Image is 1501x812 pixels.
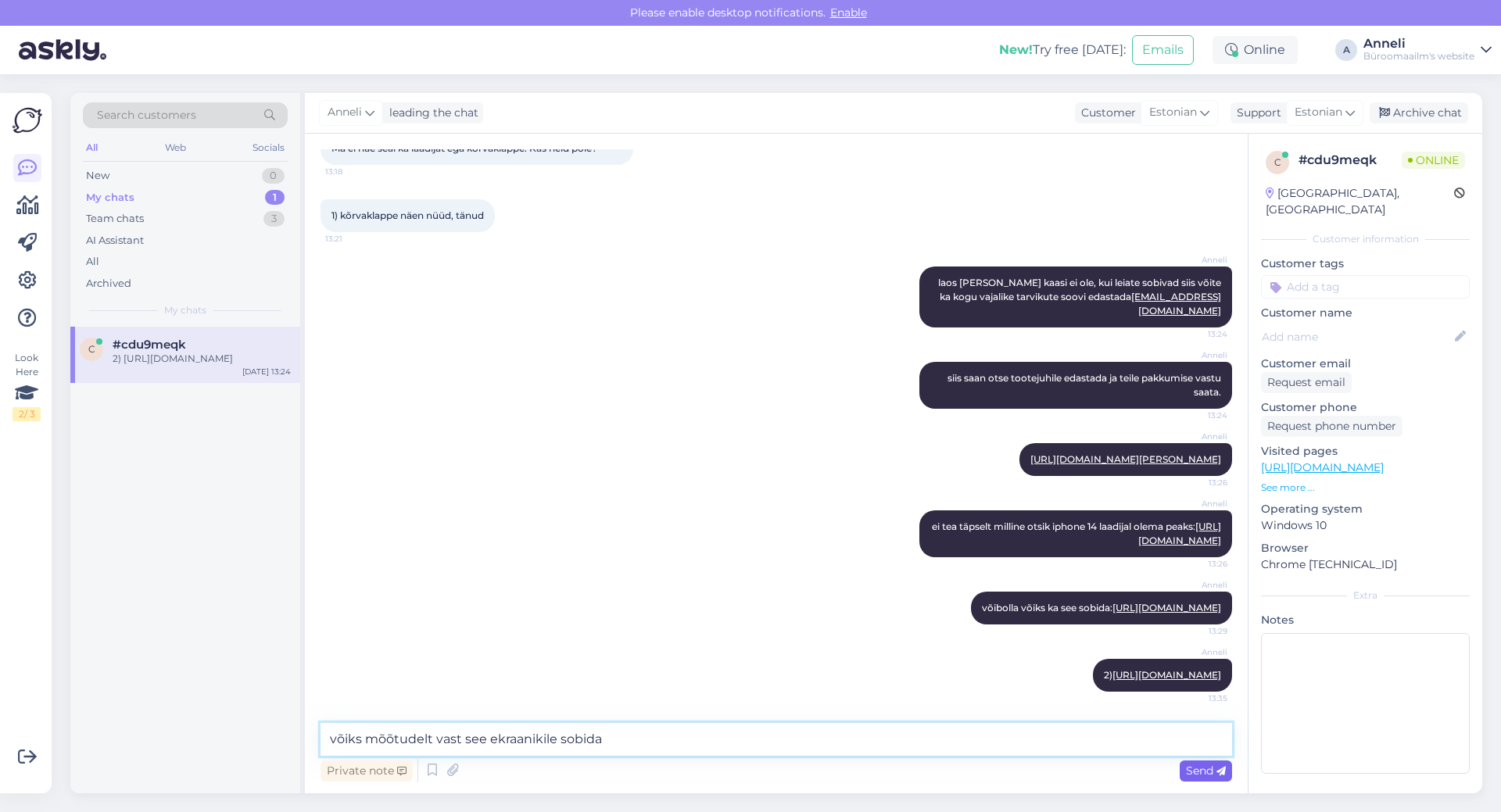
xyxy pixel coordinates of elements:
[1169,254,1227,266] span: Anneli
[1266,185,1454,218] div: [GEOGRAPHIC_DATA], [GEOGRAPHIC_DATA]
[1169,410,1227,421] span: 13:24
[1261,275,1470,299] input: Add a tag
[1261,305,1470,321] p: Customer name
[1261,612,1470,628] p: Notes
[1274,156,1281,168] span: c
[325,166,384,177] span: 13:18
[86,211,144,227] div: Team chats
[948,372,1223,398] span: siis saan otse tootejuhile edastada ja teile pakkumise vastu saata.
[1112,669,1221,681] a: [URL][DOMAIN_NAME]
[242,366,291,377] div: [DATE] 13:24
[1299,151,1402,170] div: # cdu9meqk
[86,276,131,292] div: Archived
[83,138,101,158] div: All
[249,138,288,158] div: Socials
[932,520,1221,546] span: ei tea täpselt milline otsik iphone 14 laadijal olema peaks:
[1132,35,1194,65] button: Emails
[331,209,484,221] span: 1) kõrvaklappe näen nüüd, tänud
[162,138,189,158] div: Web
[86,233,144,249] div: AI Assistant
[1169,431,1227,442] span: Anneli
[113,352,291,366] div: 2) [URL][DOMAIN_NAME]
[86,190,134,206] div: My chats
[263,211,285,227] div: 3
[1186,764,1226,778] span: Send
[1261,460,1384,474] a: [URL][DOMAIN_NAME]
[1104,669,1221,681] span: 2)
[1169,625,1227,637] span: 13:29
[1262,328,1452,345] input: Add name
[1261,501,1470,517] p: Operating system
[1261,372,1352,393] div: Request email
[1030,453,1221,465] a: [URL][DOMAIN_NAME][PERSON_NAME]
[1169,692,1227,704] span: 13:35
[1261,443,1470,460] p: Visited pages
[88,343,95,355] span: c
[1363,50,1474,63] div: Büroomaailm's website
[1363,38,1492,63] a: AnneliBüroomaailm's website
[1231,105,1281,121] div: Support
[938,277,1223,317] span: laos [PERSON_NAME] kaasi ei ole, kui leiate sobivad siis võite ka kogu vajalike tarvikute soovi e...
[321,723,1232,756] textarea: võiks mõõtudelt vast see ekraanikile sobida
[1402,152,1465,169] span: Online
[1261,356,1470,372] p: Customer email
[1169,498,1227,510] span: Anneli
[265,190,285,206] div: 1
[826,5,872,20] span: Enable
[1295,104,1342,121] span: Estonian
[1213,36,1298,64] div: Online
[1169,349,1227,361] span: Anneli
[164,303,206,317] span: My chats
[1261,517,1470,534] p: Windows 10
[13,351,41,421] div: Look Here
[1261,399,1470,416] p: Customer phone
[1261,416,1402,437] div: Request phone number
[1261,556,1470,573] p: Chrome [TECHNICAL_ID]
[383,105,478,121] div: leading the chat
[1169,328,1227,340] span: 13:24
[13,407,41,421] div: 2 / 3
[1370,102,1468,123] div: Archive chat
[325,233,384,245] span: 13:21
[1149,104,1197,121] span: Estonian
[1261,256,1470,272] p: Customer tags
[97,107,196,123] span: Search customers
[1075,105,1136,121] div: Customer
[1112,602,1221,613] a: [URL][DOMAIN_NAME]
[999,42,1033,57] b: New!
[113,338,186,352] span: #cdu9meqk
[999,41,1126,59] div: Try free [DATE]:
[1335,39,1357,61] div: A
[982,602,1221,613] span: võibolla võiks ka see sobida:
[321,760,413,782] div: Private note
[86,168,109,184] div: New
[1261,540,1470,556] p: Browser
[262,168,285,184] div: 0
[1261,232,1470,246] div: Customer information
[1363,38,1474,50] div: Anneli
[1131,291,1221,317] a: [EMAIL_ADDRESS][DOMAIN_NAME]
[1169,646,1227,658] span: Anneli
[1261,481,1470,495] p: See more ...
[1169,558,1227,570] span: 13:26
[86,254,99,270] div: All
[1261,588,1470,603] div: Extra
[13,106,42,135] img: Askly Logo
[1169,579,1227,591] span: Anneli
[328,104,362,121] span: Anneli
[1169,477,1227,488] span: 13:26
